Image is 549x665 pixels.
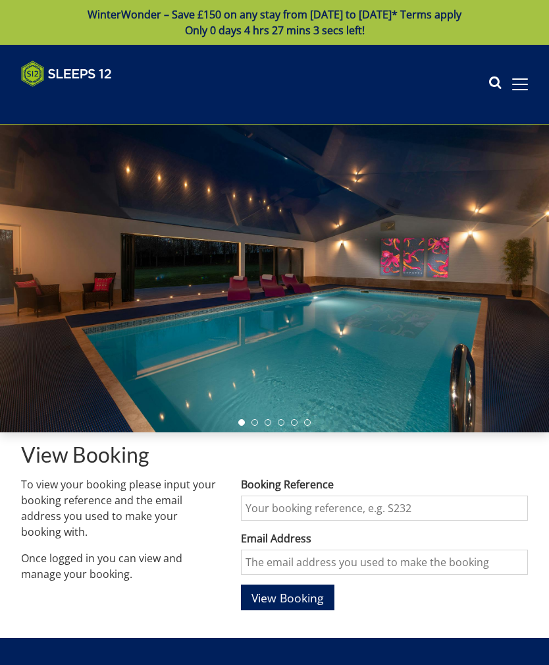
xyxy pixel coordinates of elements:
[241,477,528,492] label: Booking Reference
[21,550,220,582] p: Once logged in you can view and manage your booking.
[21,61,112,87] img: Sleeps 12
[241,550,528,575] input: The email address you used to make the booking
[21,443,528,466] h1: View Booking
[241,585,334,610] button: View Booking
[21,477,220,540] p: To view your booking please input your booking reference and the email address you used to make y...
[14,95,153,106] iframe: Customer reviews powered by Trustpilot
[241,531,528,546] label: Email Address
[185,23,365,38] span: Only 0 days 4 hrs 27 mins 3 secs left!
[241,496,528,521] input: Your booking reference, e.g. S232
[251,590,324,606] span: View Booking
